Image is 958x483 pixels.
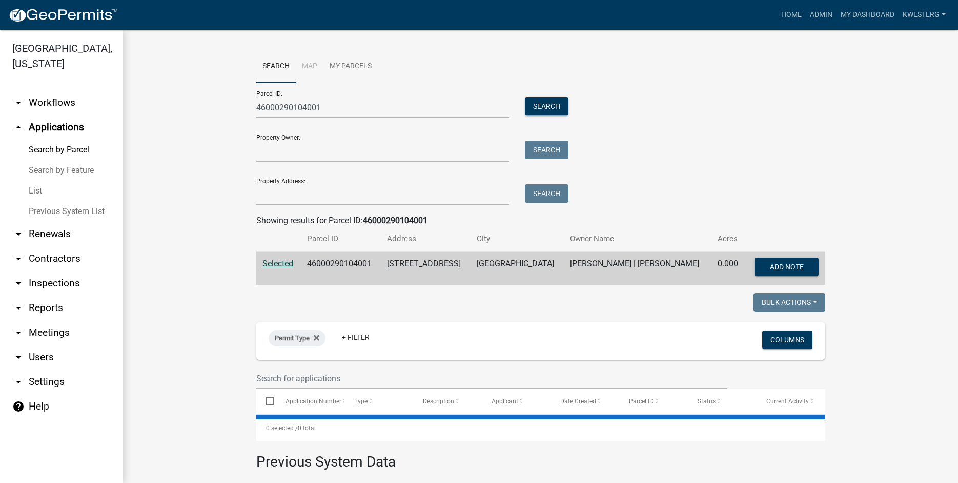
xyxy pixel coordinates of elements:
datatable-header-cell: Parcel ID [619,389,688,414]
strong: 46000290104001 [363,216,427,225]
button: Search [525,184,568,203]
span: 0 selected / [266,424,298,432]
datatable-header-cell: Current Activity [757,389,825,414]
th: City [471,227,564,251]
i: arrow_drop_down [12,326,25,339]
i: arrow_drop_down [12,351,25,363]
a: Admin [806,5,837,25]
button: Bulk Actions [753,293,825,312]
button: Columns [762,331,812,349]
a: Search [256,50,296,83]
a: Selected [262,259,293,268]
span: Type [354,398,368,405]
span: Add Note [770,263,804,271]
a: + Filter [334,328,378,346]
i: arrow_drop_down [12,302,25,314]
h3: Previous System Data [256,441,825,473]
span: Applicant [492,398,518,405]
datatable-header-cell: Description [413,389,482,414]
a: My Parcels [323,50,378,83]
i: arrow_drop_down [12,253,25,265]
datatable-header-cell: Select [256,389,276,414]
span: Description [423,398,454,405]
div: 0 total [256,415,825,441]
td: 46000290104001 [301,252,381,285]
td: [STREET_ADDRESS] [381,252,471,285]
datatable-header-cell: Application Number [276,389,344,414]
button: Search [525,97,568,115]
span: Date Created [560,398,596,405]
th: Owner Name [564,227,711,251]
span: Current Activity [766,398,809,405]
td: [PERSON_NAME] | [PERSON_NAME] [564,252,711,285]
th: Parcel ID [301,227,381,251]
td: [GEOGRAPHIC_DATA] [471,252,564,285]
td: 0.000 [711,252,746,285]
datatable-header-cell: Applicant [482,389,551,414]
span: Permit Type [275,334,310,342]
th: Address [381,227,471,251]
th: Acres [711,227,746,251]
span: Parcel ID [629,398,654,405]
button: Search [525,141,568,159]
i: arrow_drop_down [12,96,25,109]
datatable-header-cell: Type [344,389,413,414]
a: Home [777,5,806,25]
button: Add Note [755,258,819,276]
span: Status [698,398,716,405]
i: help [12,400,25,413]
i: arrow_drop_down [12,277,25,289]
span: Application Number [286,398,341,405]
a: kwesterg [899,5,950,25]
i: arrow_drop_up [12,121,25,133]
a: My Dashboard [837,5,899,25]
datatable-header-cell: Date Created [551,389,619,414]
input: Search for applications [256,368,728,389]
datatable-header-cell: Status [688,389,757,414]
i: arrow_drop_down [12,228,25,240]
div: Showing results for Parcel ID: [256,215,825,227]
i: arrow_drop_down [12,376,25,388]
